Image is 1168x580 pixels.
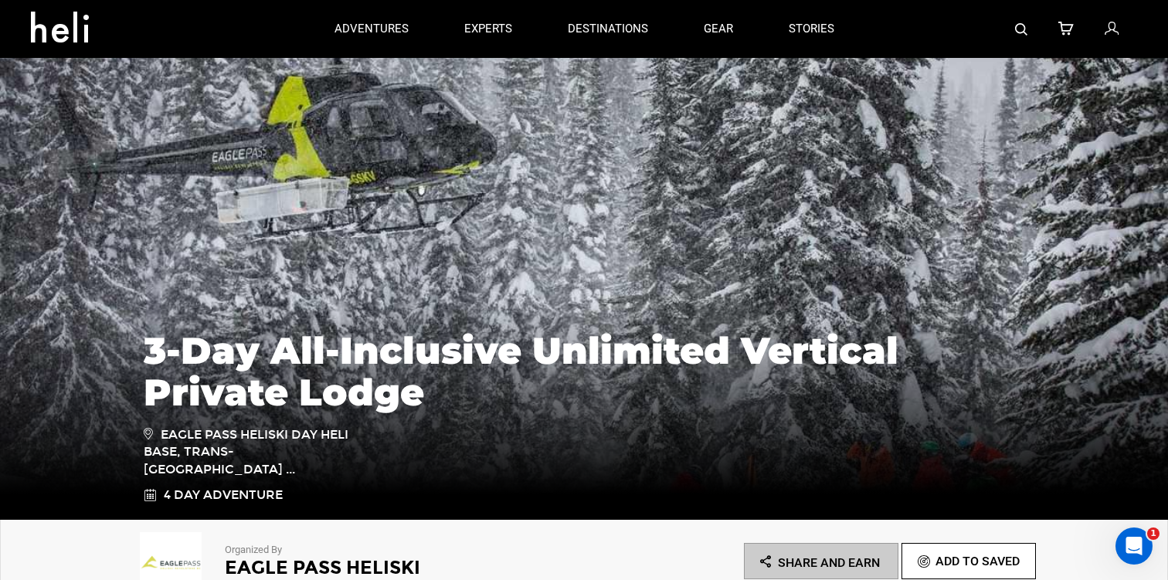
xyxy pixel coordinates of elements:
[1147,527,1160,540] span: 1
[144,425,364,480] span: Eagle Pass Heliski Day Heli Base, Trans-[GEOGRAPHIC_DATA] ...
[225,543,542,558] p: Organized By
[464,21,512,37] p: experts
[225,558,542,578] h2: Eagle Pass Heliski
[935,554,1020,568] span: Add To Saved
[334,21,409,37] p: adventures
[568,21,648,37] p: destinations
[1015,23,1027,36] img: search-bar-icon.svg
[1115,527,1153,565] iframe: Intercom live chat
[144,330,1024,413] h1: 3-Day All-Inclusive Unlimited Vertical Private Lodge
[164,487,283,504] span: 4 Day Adventure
